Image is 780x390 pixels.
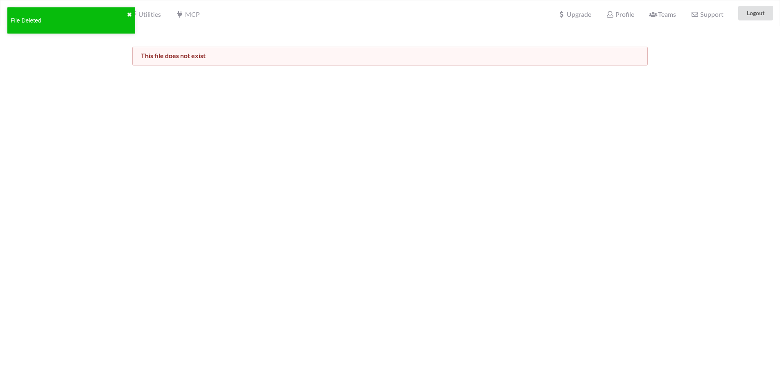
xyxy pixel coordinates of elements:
[176,10,199,18] span: MCP
[606,10,634,18] span: Profile
[127,11,132,19] button: close
[11,16,127,25] div: File Deleted
[141,52,640,60] div: This file does not exist
[691,11,723,18] span: Support
[649,10,676,18] span: Teams
[558,11,591,18] span: Upgrade
[129,10,161,18] span: Utilities
[738,6,773,20] button: Logout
